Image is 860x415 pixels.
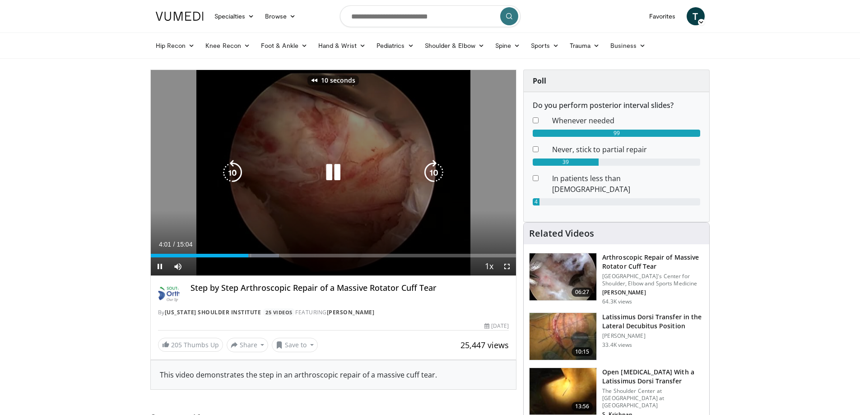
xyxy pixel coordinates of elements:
div: [DATE] [484,322,509,330]
a: Trauma [564,37,605,55]
a: Sports [525,37,564,55]
p: 33.4K views [602,341,632,349]
video-js: Video Player [151,70,516,276]
button: Fullscreen [498,257,516,275]
p: [GEOGRAPHIC_DATA]'s Center for Shoulder, Elbow and Sports Medicine [602,273,704,287]
h4: Step by Step Arthroscopic Repair of a Massive Rotator Cuff Tear [191,283,509,293]
a: 25 Videos [263,308,296,316]
h3: Open [MEDICAL_DATA] With a Latissimus Dorsi Transfer [602,368,704,386]
a: Hand & Wrist [313,37,371,55]
img: 281021_0002_1.png.150x105_q85_crop-smart_upscale.jpg [530,253,596,300]
p: 64.3K views [602,298,632,305]
p: 10 seconds [321,77,355,84]
a: Business [605,37,651,55]
div: Progress Bar [151,254,516,257]
img: Avatar [158,283,180,305]
dd: Whenever needed [545,115,707,126]
a: Spine [490,37,525,55]
input: Search topics, interventions [340,5,521,27]
a: Foot & Ankle [256,37,313,55]
dd: In patients less than [DEMOGRAPHIC_DATA] [545,173,707,195]
span: 25,447 views [460,340,509,350]
h3: Arthroscopic Repair of Massive Rotator Cuff Tear [602,253,704,271]
button: Pause [151,257,169,275]
h4: Related Videos [529,228,594,239]
img: 38772_0000_3.png.150x105_q85_crop-smart_upscale.jpg [530,368,596,415]
div: This video demonstrates the step in an arthroscopic repair of a massive cuff tear. [160,369,507,380]
span: / [173,241,175,248]
p: [PERSON_NAME] [602,332,704,340]
a: T [687,7,705,25]
a: Favorites [644,7,681,25]
button: Save to [272,338,318,352]
a: Browse [260,7,301,25]
h3: Latissimus Dorsi Transfer in the Lateral Decubitus Position [602,312,704,331]
span: 205 [171,340,182,349]
a: Hip Recon [150,37,200,55]
span: 10:15 [572,347,593,356]
a: [PERSON_NAME] [327,308,375,316]
button: Mute [169,257,187,275]
span: 13:56 [572,402,593,411]
a: Knee Recon [200,37,256,55]
div: 4 [533,198,539,205]
span: 4:01 [159,241,171,248]
strong: Poll [533,76,546,86]
div: 39 [533,159,599,166]
a: Pediatrics [371,37,419,55]
p: The Shoulder Center at [GEOGRAPHIC_DATA] at [GEOGRAPHIC_DATA] [602,387,704,409]
dd: Never, stick to partial repair [545,144,707,155]
p: [PERSON_NAME] [602,289,704,296]
a: 10:15 Latissimus Dorsi Transfer in the Lateral Decubitus Position [PERSON_NAME] 33.4K views [529,312,704,360]
button: Playback Rate [480,257,498,275]
a: 205 Thumbs Up [158,338,223,352]
div: 99 [533,130,700,137]
img: VuMedi Logo [156,12,204,21]
div: By FEATURING [158,308,509,317]
a: Specialties [209,7,260,25]
a: 06:27 Arthroscopic Repair of Massive Rotator Cuff Tear [GEOGRAPHIC_DATA]'s Center for Shoulder, E... [529,253,704,305]
h6: Do you perform posterior interval slides? [533,101,700,110]
a: Shoulder & Elbow [419,37,490,55]
span: 15:04 [177,241,192,248]
button: Share [227,338,269,352]
img: 38501_0000_3.png.150x105_q85_crop-smart_upscale.jpg [530,313,596,360]
a: [US_STATE] Shoulder Institute [165,308,261,316]
span: 06:27 [572,288,593,297]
